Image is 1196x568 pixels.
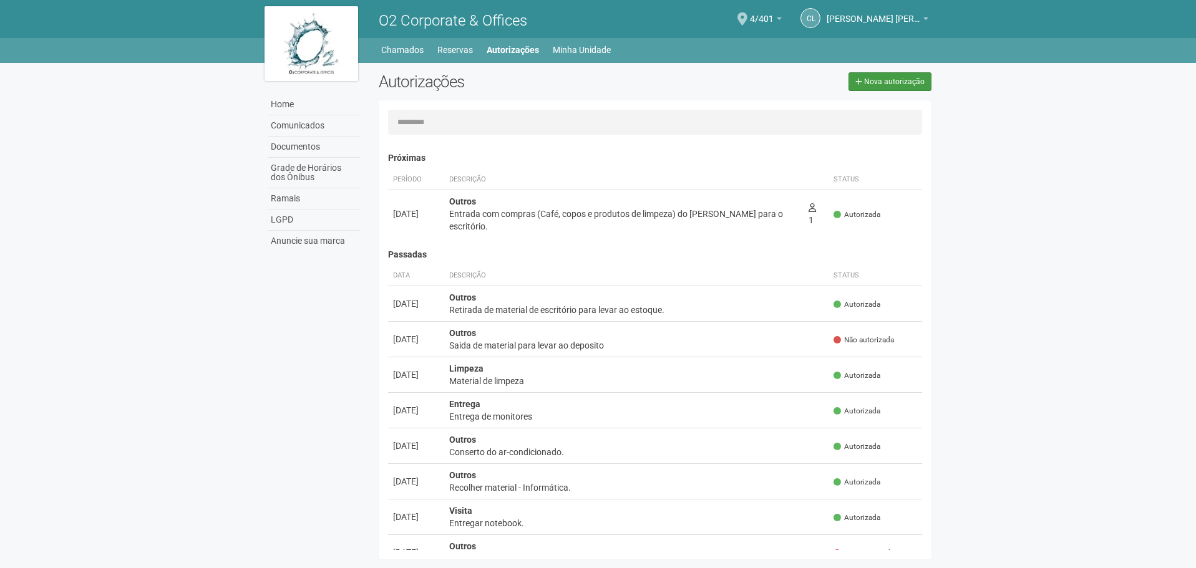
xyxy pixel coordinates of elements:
[449,328,476,338] strong: Outros
[449,363,484,373] strong: Limpeza
[827,2,920,24] span: Claudia Luíza Soares de Castro
[449,517,824,529] div: Entregar notebook.
[449,481,824,494] div: Recolher material - Informática.
[809,203,816,225] span: 1
[437,41,473,59] a: Reservas
[393,511,439,523] div: [DATE]
[268,94,360,115] a: Home
[388,250,923,259] h4: Passadas
[393,333,439,345] div: [DATE]
[834,513,880,523] span: Autorizada
[393,404,439,416] div: [DATE]
[449,304,824,316] div: Retirada de material de escritório para levar ao estoque.
[449,339,824,352] div: Saida de material para levar ao deposito
[449,410,824,423] div: Entrega de monitores
[379,72,646,91] h2: Autorizações
[268,188,360,209] a: Ramais
[449,470,476,480] strong: Outros
[379,12,527,29] span: O2 Corporate & Offices
[834,477,880,488] span: Autorizada
[848,72,931,91] a: Nova autorização
[449,196,476,206] strong: Outros
[449,541,476,551] strong: Outros
[449,375,824,387] div: Material de limpeza
[268,209,360,231] a: LGPD
[268,158,360,188] a: Grade de Horários dos Ônibus
[553,41,611,59] a: Minha Unidade
[834,370,880,381] span: Autorizada
[834,406,880,416] span: Autorizada
[393,368,439,381] div: [DATE]
[800,8,820,28] a: CL
[393,475,439,488] div: [DATE]
[388,153,923,163] h4: Próximas
[393,208,439,220] div: [DATE]
[393,546,439,559] div: [DATE]
[268,137,360,158] a: Documentos
[388,266,444,286] th: Data
[444,266,829,286] th: Descrição
[393,297,439,310] div: [DATE]
[393,440,439,452] div: [DATE]
[864,77,925,86] span: Nova autorização
[449,208,799,233] div: Entrada com compras (Café, copos e produtos de limpeza) do [PERSON_NAME] para o escritório.
[449,446,824,458] div: Conserto do ar-condicionado.
[750,16,782,26] a: 4/401
[444,170,804,190] th: Descrição
[381,41,424,59] a: Chamados
[834,209,880,220] span: Autorizada
[834,441,880,452] span: Autorizada
[829,170,922,190] th: Status
[265,6,358,81] img: logo.jpg
[487,41,539,59] a: Autorizações
[834,548,894,559] span: Não autorizada
[827,16,928,26] a: [PERSON_NAME] [PERSON_NAME]
[829,266,922,286] th: Status
[388,170,444,190] th: Período
[268,231,360,251] a: Anuncie sua marca
[268,115,360,137] a: Comunicados
[834,299,880,310] span: Autorizada
[449,506,472,516] strong: Visita
[449,435,476,445] strong: Outros
[449,292,476,302] strong: Outros
[834,335,894,345] span: Não autorizada
[750,2,774,24] span: 4/401
[449,399,480,409] strong: Entrega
